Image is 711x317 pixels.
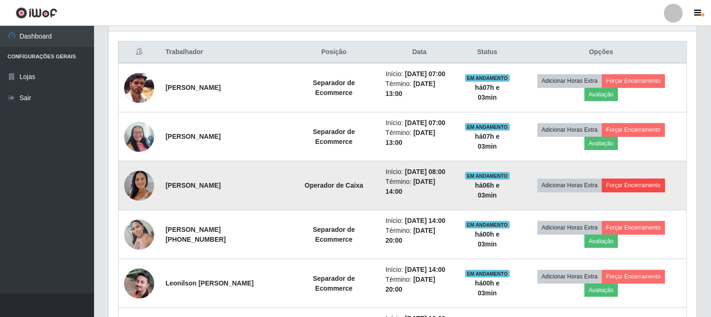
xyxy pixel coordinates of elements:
th: Status [459,41,515,63]
li: Início: [386,265,453,275]
button: Adicionar Horas Extra [537,123,602,136]
strong: Leonilson [PERSON_NAME] [166,279,253,287]
button: Avaliação [585,235,618,248]
button: Adicionar Horas Extra [537,270,602,283]
button: Forçar Encerramento [602,221,665,234]
li: Início: [386,216,453,226]
strong: há 07 h e 03 min [475,133,499,150]
button: Adicionar Horas Extra [537,74,602,87]
time: [DATE] 14:00 [405,266,445,273]
button: Forçar Encerramento [602,123,665,136]
th: Data [380,41,459,63]
button: Avaliação [585,88,618,101]
strong: há 06 h e 03 min [475,182,499,199]
li: Término: [386,275,453,294]
span: EM ANDAMENTO [465,221,510,229]
button: Adicionar Horas Extra [537,221,602,234]
strong: Operador de Caixa [305,182,363,189]
button: Forçar Encerramento [602,74,665,87]
span: EM ANDAMENTO [465,270,510,277]
span: EM ANDAMENTO [465,123,510,131]
li: Término: [386,226,453,246]
img: 1753212291026.jpeg [124,117,154,157]
strong: há 00 h e 03 min [475,279,499,297]
li: Início: [386,118,453,128]
strong: Separador de Ecommerce [313,226,355,243]
button: Avaliação [585,284,618,297]
li: Início: [386,167,453,177]
time: [DATE] 08:00 [405,168,445,175]
img: 1743778813300.jpeg [124,159,154,213]
button: Forçar Encerramento [602,270,665,283]
strong: Separador de Ecommerce [313,79,355,96]
th: Trabalhador [160,41,288,63]
span: EM ANDAMENTO [465,74,510,82]
strong: [PERSON_NAME] [166,84,221,91]
img: 1749039440131.jpeg [124,254,154,314]
time: [DATE] 07:00 [405,119,445,127]
button: Forçar Encerramento [602,179,665,192]
span: EM ANDAMENTO [465,172,510,180]
button: Adicionar Horas Extra [537,179,602,192]
th: Opções [516,41,687,63]
li: Término: [386,128,453,148]
button: Avaliação [585,137,618,150]
li: Início: [386,69,453,79]
img: CoreUI Logo [16,7,57,19]
strong: [PERSON_NAME] [166,182,221,189]
strong: Separador de Ecommerce [313,275,355,292]
strong: [PERSON_NAME] [166,133,221,140]
li: Término: [386,177,453,197]
strong: [PERSON_NAME] [PHONE_NUMBER] [166,226,226,243]
time: [DATE] 07:00 [405,70,445,78]
th: Posição [288,41,380,63]
img: 1734717801679.jpeg [124,73,154,103]
strong: há 07 h e 03 min [475,84,499,101]
strong: há 00 h e 03 min [475,230,499,248]
li: Término: [386,79,453,99]
strong: Separador de Ecommerce [313,128,355,145]
img: 1702328329487.jpeg [124,214,154,254]
time: [DATE] 14:00 [405,217,445,224]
